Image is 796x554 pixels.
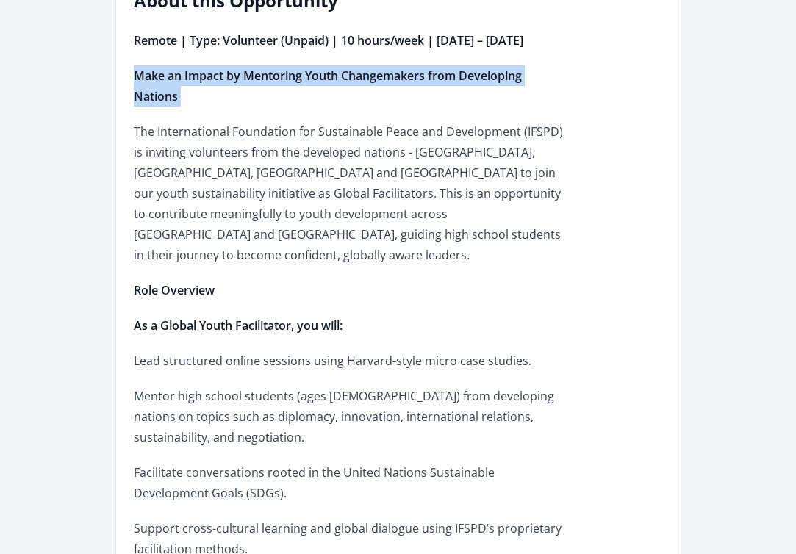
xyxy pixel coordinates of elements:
p: Lead structured online sessions using Harvard-style micro case studies. [134,350,564,371]
p: Mentor high school students (ages [DEMOGRAPHIC_DATA]) from developing nations on topics such as d... [134,386,564,447]
p: Facilitate conversations rooted in the United Nations Sustainable Development Goals (SDGs). [134,462,564,503]
strong: As a Global Youth Facilitator, you will: [134,317,343,334]
strong: Make an Impact by Mentoring Youth Changemakers from Developing Nations [134,68,522,104]
strong: Remote | Type: Volunteer (Unpaid) | 10 hours/week | [DATE] – [DATE] [134,32,523,48]
strong: Role Overview [134,282,215,298]
p: The International Foundation for Sustainable Peace and Development (IFSPD) is inviting volunteers... [134,121,564,265]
